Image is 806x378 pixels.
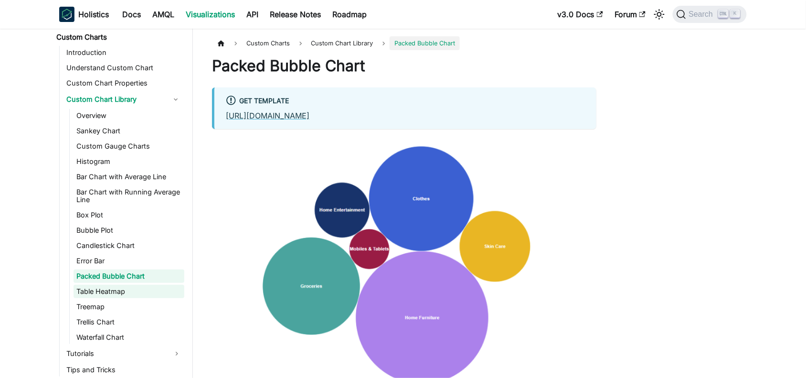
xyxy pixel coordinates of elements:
[226,95,585,108] div: Get Template
[212,36,230,50] a: Home page
[64,346,184,361] a: Tutorials
[74,208,184,222] a: Box Plot
[652,7,667,22] button: Switch between dark and light mode (currently light mode)
[50,29,193,378] nav: Docs sidebar
[59,7,109,22] a: HolisticsHolistics
[64,92,167,107] a: Custom Chart Library
[74,300,184,313] a: Treemap
[212,56,596,76] h1: Packed Bubble Chart
[74,254,184,268] a: Error Bar
[64,46,184,59] a: Introduction
[74,315,184,329] a: Trellis Chart
[673,6,747,23] button: Search (Ctrl+K)
[78,9,109,20] b: Holistics
[180,7,241,22] a: Visualizations
[242,36,295,50] span: Custom Charts
[74,331,184,344] a: Waterfall Chart
[311,40,373,47] span: Custom Chart Library
[307,36,378,50] a: Custom Chart Library
[686,10,719,19] span: Search
[147,7,180,22] a: AMQL
[64,76,184,90] a: Custom Chart Properties
[551,7,609,22] a: v3.0 Docs
[117,7,147,22] a: Docs
[212,36,596,50] nav: Breadcrumbs
[167,92,184,107] button: Collapse sidebar category 'Custom Chart Library'
[327,7,372,22] a: Roadmap
[74,140,184,153] a: Custom Gauge Charts
[64,363,184,377] a: Tips and Tricks
[731,10,740,18] kbd: K
[64,61,184,75] a: Understand Custom Chart
[226,111,309,120] a: [URL][DOMAIN_NAME]
[74,239,184,252] a: Candlestick Chart
[74,170,184,184] a: Bar Chart with Average Line
[74,185,184,206] a: Bar Chart with Running Average Line
[609,7,651,22] a: Forum
[59,7,74,22] img: Holistics
[74,224,184,237] a: Bubble Plot
[74,124,184,138] a: Sankey Chart
[390,36,460,50] span: Packed Bubble Chart
[53,31,184,44] a: Custom Charts
[264,7,327,22] a: Release Notes
[74,155,184,168] a: Histogram
[74,109,184,122] a: Overview
[241,7,264,22] a: API
[74,270,184,283] a: Packed Bubble Chart
[74,285,184,298] a: Table Heatmap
